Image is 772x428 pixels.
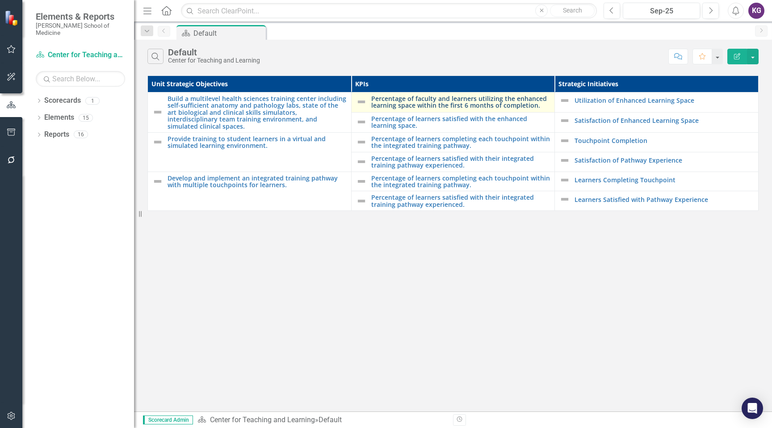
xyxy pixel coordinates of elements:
[168,47,260,57] div: Default
[193,28,264,39] div: Default
[351,191,555,211] td: Double-Click to Edit Right Click for Context Menu
[197,415,446,425] div: »
[555,132,759,152] td: Double-Click to Edit Right Click for Context Menu
[210,415,315,424] a: Center for Teaching and Learning
[559,135,570,146] img: Not Defined
[623,3,700,19] button: Sep-25
[152,137,163,147] img: Not Defined
[575,196,754,203] a: Learners Satisfied with Pathway Experience
[555,191,759,211] td: Double-Click to Edit Right Click for Context Menu
[371,95,550,109] a: Percentage of faculty and learners utilizing the enhanced learning space within the first 6 month...
[351,132,555,152] td: Double-Click to Edit Right Click for Context Menu
[168,57,260,64] div: Center for Teaching and Learning
[44,96,81,106] a: Scorecards
[559,155,570,166] img: Not Defined
[148,92,352,133] td: Double-Click to Edit Right Click for Context Menu
[559,115,570,126] img: Not Defined
[555,152,759,172] td: Double-Click to Edit Right Click for Context Menu
[575,117,754,124] a: Satisfaction of Enhanced Learning Space
[319,415,342,424] div: Default
[168,175,347,189] a: Develop and implement an integrated training pathway with multiple touchpoints for learners.
[563,7,582,14] span: Search
[74,131,88,138] div: 16
[152,176,163,187] img: Not Defined
[351,172,555,191] td: Double-Click to Edit Right Click for Context Menu
[555,112,759,132] td: Double-Click to Edit Right Click for Context Menu
[351,92,555,113] td: Double-Click to Edit Right Click for Context Menu
[168,95,347,130] a: Build a multilevel health sciences training center including self-sufficient anatomy and patholog...
[351,152,555,172] td: Double-Click to Edit Right Click for Context Menu
[143,415,193,424] span: Scorecard Admin
[371,135,550,149] a: Percentage of learners completing each touchpoint within the integrated training pathway.
[168,135,347,149] a: Provide training to student learners in a virtual and simulated learning environment.
[356,137,367,147] img: Not Defined
[371,115,550,129] a: Percentage of learners satisfied with the enhanced learning space.
[351,112,555,132] td: Double-Click to Edit Right Click for Context Menu
[559,175,570,185] img: Not Defined
[85,97,100,105] div: 1
[575,97,754,104] a: Utilization of Enhanced Learning Space
[555,172,759,191] td: Double-Click to Edit Right Click for Context Menu
[371,155,550,169] a: Percentage of learners satisfied with their integrated training pathway experienced.
[356,196,367,206] img: Not Defined
[79,114,93,122] div: 15
[575,157,754,164] a: Satisfaction of Pathway Experience
[181,3,597,19] input: Search ClearPoint...
[4,9,21,26] img: ClearPoint Strategy
[36,71,125,87] input: Search Below...
[356,176,367,187] img: Not Defined
[575,176,754,183] a: Learners Completing Touchpoint
[626,6,697,17] div: Sep-25
[36,11,125,22] span: Elements & Reports
[148,132,352,172] td: Double-Click to Edit Right Click for Context Menu
[371,175,550,189] a: Percentage of learners completing each touchpoint within the integrated training pathway.
[748,3,764,19] button: KG
[742,398,763,419] div: Open Intercom Messenger
[575,137,754,144] a: Touchpoint Completion
[550,4,595,17] button: Search
[44,113,74,123] a: Elements
[36,50,125,60] a: Center for Teaching and Learning
[36,22,125,37] small: [PERSON_NAME] School of Medicine
[356,156,367,167] img: Not Defined
[356,117,367,127] img: Not Defined
[152,107,163,117] img: Not Defined
[559,194,570,205] img: Not Defined
[371,194,550,208] a: Percentage of learners satisfied with their integrated training pathway experienced.
[356,97,367,107] img: Not Defined
[148,172,352,211] td: Double-Click to Edit Right Click for Context Menu
[555,92,759,113] td: Double-Click to Edit Right Click for Context Menu
[559,95,570,106] img: Not Defined
[44,130,69,140] a: Reports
